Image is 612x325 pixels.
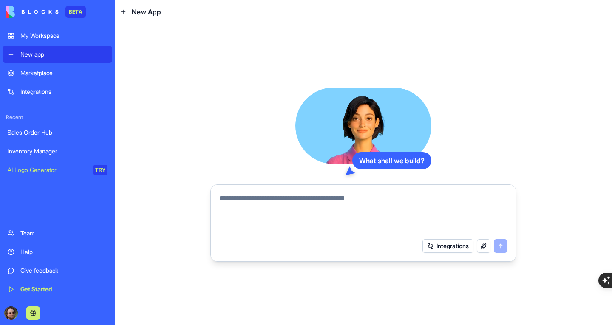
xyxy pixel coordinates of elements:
[3,124,112,141] a: Sales Order Hub
[20,248,107,256] div: Help
[3,83,112,100] a: Integrations
[3,114,112,121] span: Recent
[65,6,86,18] div: BETA
[8,166,88,174] div: AI Logo Generator
[3,243,112,260] a: Help
[20,50,107,59] div: New app
[20,266,107,275] div: Give feedback
[3,262,112,279] a: Give feedback
[3,281,112,298] a: Get Started
[20,69,107,77] div: Marketplace
[20,88,107,96] div: Integrations
[3,143,112,160] a: Inventory Manager
[8,147,107,155] div: Inventory Manager
[4,306,18,320] img: ACg8ocLOzJOMfx9isZ1m78W96V-9B_-F0ZO2mgTmhXa4GGAzbULkhUdz=s96-c
[20,285,107,294] div: Get Started
[3,65,112,82] a: Marketplace
[93,165,107,175] div: TRY
[132,7,161,17] span: New App
[352,152,431,169] div: What shall we build?
[6,6,86,18] a: BETA
[3,225,112,242] a: Team
[3,27,112,44] a: My Workspace
[20,229,107,237] div: Team
[6,6,59,18] img: logo
[3,46,112,63] a: New app
[8,128,107,137] div: Sales Order Hub
[20,31,107,40] div: My Workspace
[422,239,473,253] button: Integrations
[3,161,112,178] a: AI Logo GeneratorTRY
